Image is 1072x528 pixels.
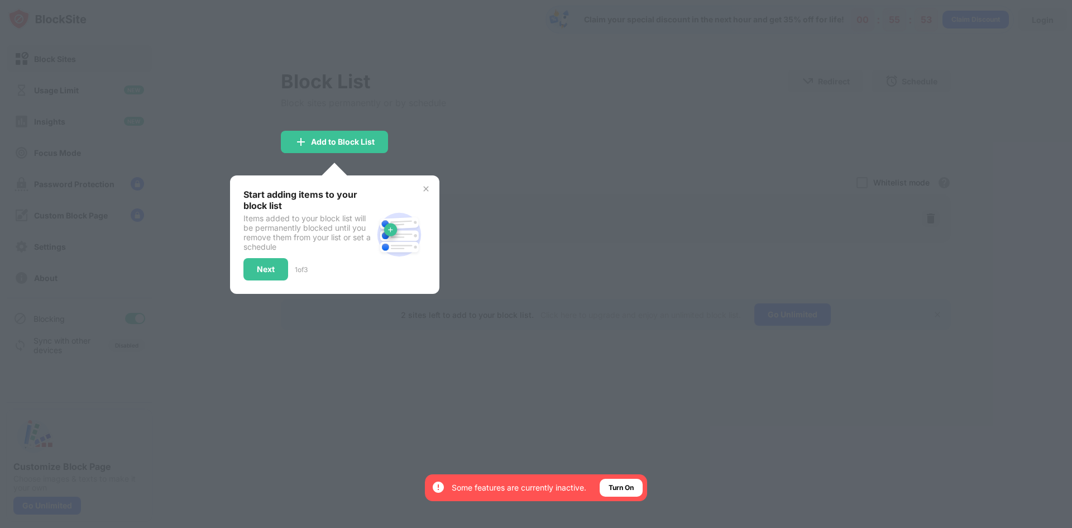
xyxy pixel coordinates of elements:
img: x-button.svg [422,184,430,193]
div: 1 of 3 [295,265,308,274]
div: Turn On [609,482,634,493]
img: error-circle-white.svg [432,481,445,494]
div: Items added to your block list will be permanently blocked until you remove them from your list o... [243,213,372,251]
img: block-site.svg [372,208,426,261]
div: Next [257,265,275,274]
div: Start adding items to your block list [243,189,372,211]
div: Some features are currently inactive. [452,482,586,493]
div: Add to Block List [311,137,375,146]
